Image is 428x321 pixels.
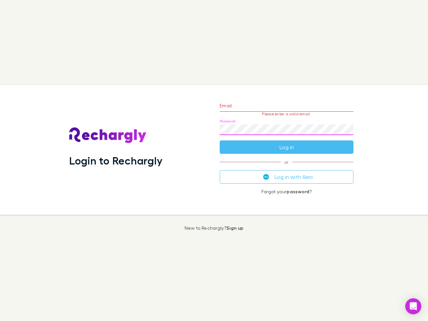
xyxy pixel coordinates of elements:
[220,140,353,154] button: Log in
[220,112,353,116] p: Please enter a valid email.
[287,189,309,194] a: password
[69,127,147,143] img: Rechargly's Logo
[69,154,163,167] h1: Login to Rechargly
[220,170,353,184] button: Log in with Xero
[220,119,235,124] label: Password
[405,298,421,314] div: Open Intercom Messenger
[263,174,269,180] img: Xero's logo
[226,225,243,231] a: Sign up
[220,189,353,194] p: Forgot your ?
[185,225,244,231] p: New to Rechargly?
